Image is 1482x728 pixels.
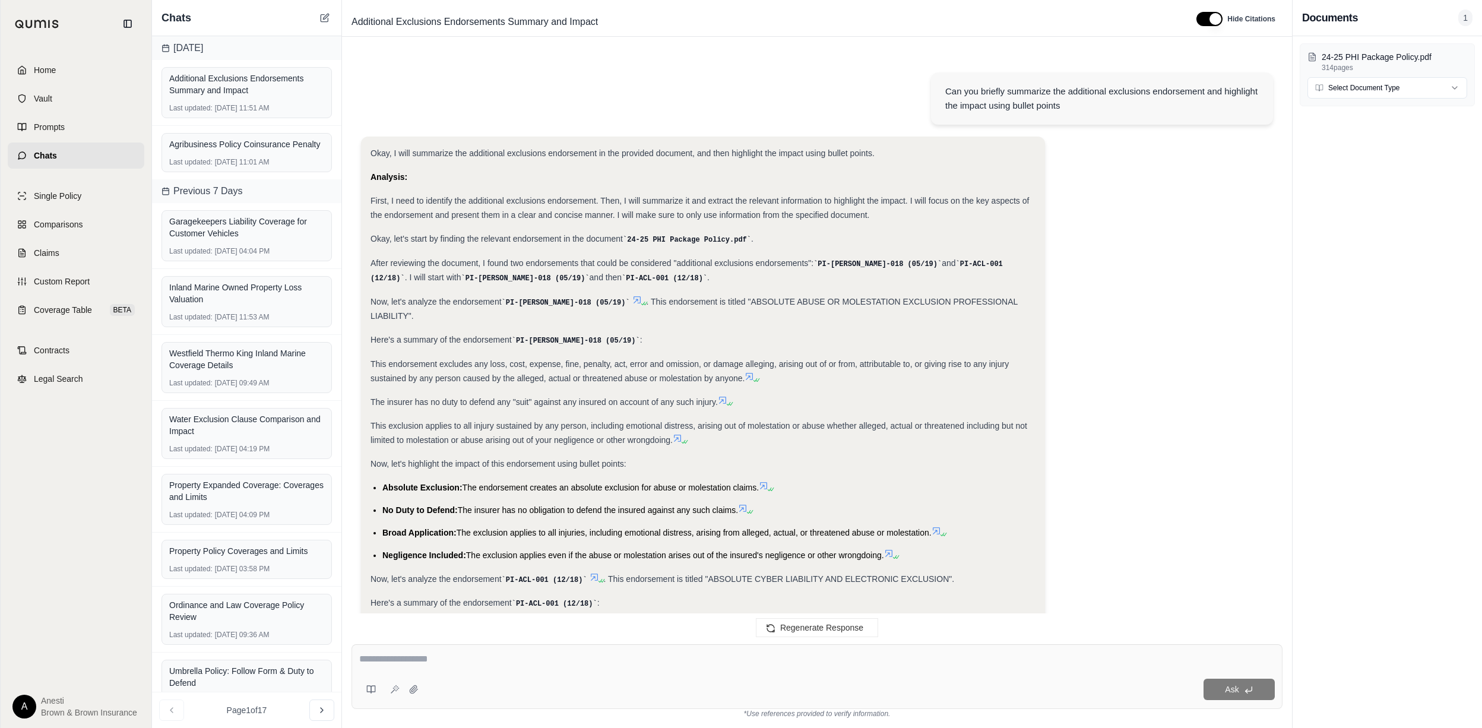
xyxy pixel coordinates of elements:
span: After reviewing the document, I found two endorsements that could be considered "additional exclu... [370,258,813,268]
div: [DATE] 04:19 PM [169,444,324,454]
p: 314 pages [1322,63,1467,72]
span: : [640,335,642,344]
span: BETA [110,304,135,316]
div: Westfield Thermo King Inland Marine Coverage Details [169,347,324,371]
span: Negligence Included: [382,550,466,560]
span: and [942,258,955,268]
span: Last updated: [169,564,213,574]
span: Custom Report [34,276,90,287]
code: PI-[PERSON_NAME]-018 (05/19) [813,260,942,268]
div: Can you briefly summarize the additional exclusions endorsement and highlight the impact using bu... [945,84,1259,113]
span: Last updated: [169,630,213,640]
span: Brown & Brown Insurance [41,707,137,718]
div: [DATE] 04:04 PM [169,246,324,256]
span: Broad Application: [382,528,457,537]
span: Last updated: [169,444,213,454]
p: 24-25 PHI Package Policy.pdf [1322,51,1467,63]
span: The insurer has no duty to defend any "suit" against any insured on account of any such injury. [370,397,718,407]
a: Prompts [8,114,144,140]
span: This endorsement excludes any loss, cost, expense, fine, penalty, act, error and omission, or dam... [370,359,1009,383]
span: 1 [1458,10,1472,26]
span: Here's a summary of the endorsement [370,335,512,344]
span: Okay, I will summarize the additional exclusions endorsement in the provided document, and then h... [370,148,875,158]
span: Anesti [41,695,137,707]
div: [DATE] 11:01 AM [169,157,324,167]
div: Inland Marine Owned Property Loss Valuation [169,281,324,305]
span: Home [34,64,56,76]
span: Now, let's analyze the endorsement [370,574,502,584]
code: PI-ACL-001 (12/18) [512,600,597,608]
span: Last updated: [169,510,213,520]
span: Claims [34,247,59,259]
button: 24-25 PHI Package Policy.pdf314pages [1307,51,1467,72]
span: Last updated: [169,378,213,388]
div: Garagekeepers Liability Coverage for Customer Vehicles [169,216,324,239]
span: Now, let's highlight the impact of this endorsement using bullet points: [370,459,626,469]
div: Agribusiness Policy Coinsurance Penalty [169,138,324,150]
div: [DATE] 04:09 PM [169,510,324,520]
span: Vault [34,93,52,105]
code: PI-[PERSON_NAME]-018 (05/19) [461,274,590,283]
a: Home [8,57,144,83]
span: Hide Citations [1227,14,1275,24]
span: Here's a summary of the endorsement [370,598,512,607]
a: Contracts [8,337,144,363]
span: Coverage Table [34,304,92,316]
span: Last updated: [169,312,213,322]
div: [DATE] 11:51 AM [169,103,324,113]
div: Ordinance and Law Coverage Policy Review [169,599,324,623]
h3: Documents [1302,10,1358,26]
span: First, I need to identify the additional exclusions endorsement. Then, I will summarize it and ex... [370,196,1029,220]
div: Edit Title [347,12,1182,31]
div: Umbrella Policy: Follow Form & Duty to Defend [169,665,324,689]
div: Previous 7 Days [152,179,341,203]
span: No Duty to Defend: [382,505,458,515]
span: The exclusion applies even if the abuse or molestation arises out of the insured's negligence or ... [466,550,884,560]
span: Last updated: [169,157,213,167]
div: Property Expanded Coverage: Coverages and Limits [169,479,324,503]
span: Chats [161,10,191,26]
div: Water Exclusion Clause Comparison and Impact [169,413,324,437]
a: Comparisons [8,211,144,238]
a: Coverage TableBETA [8,297,144,323]
div: A [12,695,36,718]
div: Additional Exclusions Endorsements Summary and Impact [169,72,324,96]
code: PI-ACL-001 (12/18) [502,576,587,584]
span: . [751,234,753,243]
span: Okay, let's start by finding the relevant endorsement in the document [370,234,623,243]
span: Last updated: [169,246,213,256]
span: Last updated: [169,103,213,113]
span: Contracts [34,344,69,356]
span: Additional Exclusions Endorsements Summary and Impact [347,12,603,31]
a: Vault [8,86,144,112]
code: PI-ACL-001 (12/18) [622,274,707,283]
span: . [707,273,710,282]
span: Prompts [34,121,65,133]
span: Chats [34,150,57,162]
span: . This endorsement is titled "ABSOLUTE ABUSE OR MOLESTATION EXCLUSION PROFESSIONAL LIABILITY". [370,297,1018,321]
span: . This endorsement is titled "ABSOLUTE CYBER LIABILITY AND ELECTRONIC EXCLUSION". [604,574,955,584]
span: Regenerate Response [780,623,863,632]
div: Property Policy Coverages and Limits [169,545,324,557]
button: New Chat [318,11,332,25]
button: Regenerate Response [756,618,878,637]
span: Comparisons [34,219,83,230]
span: Absolute Exclusion: [382,483,463,492]
span: This exclusion applies to all injury sustained by any person, including emotional distress, arisi... [370,421,1027,445]
span: and then [590,273,622,282]
span: Page 1 of 17 [227,704,267,716]
span: Now, let's analyze the endorsement [370,297,502,306]
span: Single Policy [34,190,81,202]
span: Ask [1225,685,1239,694]
a: Single Policy [8,183,144,209]
button: Collapse sidebar [118,14,137,33]
div: [DATE] 09:36 AM [169,630,324,640]
span: . I will start with [405,273,461,282]
a: Claims [8,240,144,266]
strong: Analysis: [370,172,407,182]
span: : [597,598,600,607]
span: Legal Search [34,373,83,385]
div: *Use references provided to verify information. [351,709,1282,718]
div: [DATE] 03:58 PM [169,564,324,574]
a: Chats [8,143,144,169]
